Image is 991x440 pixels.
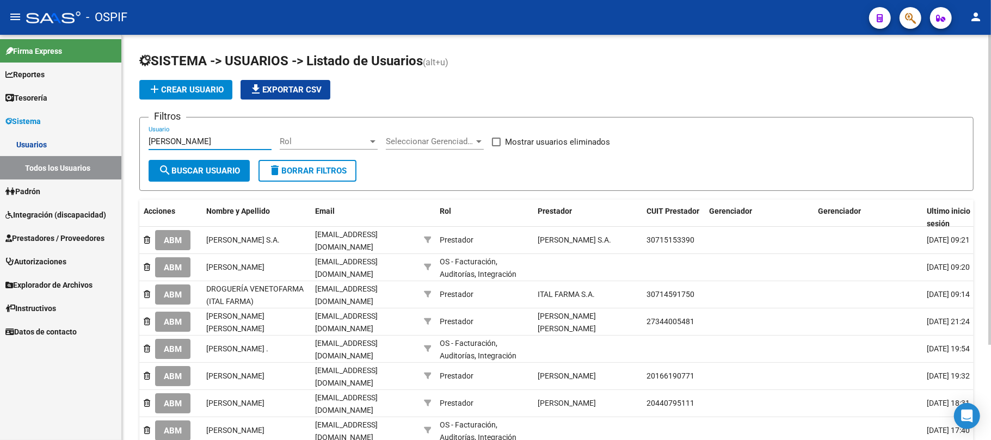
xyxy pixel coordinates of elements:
div: OS - Facturación, Auditorías, Integración [440,256,529,281]
span: Explorador de Archivos [5,279,93,291]
span: Acciones [144,207,175,215]
div: Open Intercom Messenger [954,403,980,429]
span: [EMAIL_ADDRESS][DOMAIN_NAME] [315,393,378,414]
span: (alt+u) [423,57,448,67]
mat-icon: file_download [249,83,262,96]
span: ABM [164,317,182,327]
div: Prestador [440,315,473,328]
span: [PERSON_NAME] [PERSON_NAME] [538,312,596,333]
span: Gerenciador [818,207,861,215]
span: [PERSON_NAME] [206,399,264,407]
span: Padrón [5,185,40,197]
button: Crear Usuario [139,80,232,100]
span: 30715153390 [647,236,694,244]
span: Rol [440,207,451,215]
span: [DATE] 17:40 [927,426,970,435]
span: [PERSON_NAME] [538,371,596,380]
span: [EMAIL_ADDRESS][DOMAIN_NAME] [315,366,378,387]
datatable-header-cell: Gerenciador [814,200,922,236]
span: [PERSON_NAME] S.A. [538,236,611,244]
span: [PERSON_NAME] [PERSON_NAME] [206,312,264,333]
span: [DATE] 19:54 [927,344,970,353]
span: Instructivos [5,302,56,314]
datatable-header-cell: Acciones [139,200,202,236]
span: - OSPIF [86,5,127,29]
h3: Filtros [149,109,186,124]
mat-icon: menu [9,10,22,23]
span: [DATE] 21:24 [927,317,970,326]
mat-icon: delete [268,164,281,177]
mat-icon: add [148,83,161,96]
span: ABM [164,344,182,354]
button: ABM [155,284,190,305]
span: 27344005481 [647,317,694,326]
span: Firma Express [5,45,62,57]
button: ABM [155,230,190,250]
datatable-header-cell: Gerenciador [705,200,814,236]
span: [EMAIL_ADDRESS][DOMAIN_NAME] [315,257,378,278]
span: ABM [164,426,182,436]
span: Reportes [5,69,45,80]
span: ABM [164,399,182,408]
datatable-header-cell: Email [311,200,420,236]
span: [PERSON_NAME] [206,371,264,380]
span: Seleccionar Gerenciador [386,137,474,146]
span: Ultimo inicio sesión [927,207,970,228]
span: Mostrar usuarios eliminados [505,135,610,148]
span: [EMAIL_ADDRESS][DOMAIN_NAME] [315,312,378,333]
span: Email [315,207,335,215]
div: Prestador [440,397,473,410]
datatable-header-cell: CUIT Prestador [642,200,705,236]
span: 20440795111 [647,399,694,407]
span: ABM [164,263,182,272]
div: OS - Facturación, Auditorías, Integración [440,337,529,362]
span: ABM [164,236,182,245]
span: Borrar Filtros [268,166,347,176]
button: ABM [155,312,190,332]
button: Borrar Filtros [258,160,356,182]
span: [PERSON_NAME] [206,263,264,271]
button: Exportar CSV [241,80,330,100]
span: Buscar Usuario [158,166,240,176]
span: [EMAIL_ADDRESS][DOMAIN_NAME] [315,284,378,306]
span: [EMAIL_ADDRESS][DOMAIN_NAME] [315,230,378,251]
span: Nombre y Apellido [206,207,270,215]
div: Prestador [440,288,473,301]
button: ABM [155,393,190,413]
span: ABM [164,290,182,300]
mat-icon: search [158,164,171,177]
span: [DATE] 18:31 [927,399,970,407]
span: Integración (discapacidad) [5,209,106,221]
datatable-header-cell: Prestador [533,200,642,236]
span: DROGUERÍA VENETOFARMA (ITAL FARMA) [206,284,304,306]
div: Prestador [440,370,473,382]
span: SISTEMA -> USUARIOS -> Listado de Usuarios [139,53,423,69]
mat-icon: person [969,10,982,23]
button: ABM [155,257,190,277]
span: [DATE] 09:21 [927,236,970,244]
button: Buscar Usuario [149,160,250,182]
span: 30714591750 [647,290,694,299]
span: Datos de contacto [5,326,77,338]
span: Tesorería [5,92,47,104]
span: Prestador [538,207,572,215]
span: [DATE] 09:14 [927,290,970,299]
span: Rol [280,137,368,146]
span: [DATE] 09:20 [927,263,970,271]
span: Gerenciador [709,207,752,215]
span: ABM [164,371,182,381]
div: Prestador [440,234,473,246]
datatable-header-cell: Nombre y Apellido [202,200,311,236]
span: [PERSON_NAME] [206,426,264,435]
span: ITAL FARMA S.A. [538,290,595,299]
span: Crear Usuario [148,85,224,95]
span: [DATE] 19:32 [927,371,970,380]
span: [PERSON_NAME] S.A. [206,236,280,244]
span: Prestadores / Proveedores [5,232,104,244]
button: ABM [155,339,190,359]
span: [PERSON_NAME] [538,399,596,407]
span: 20166190771 [647,371,694,380]
span: Exportar CSV [249,85,322,95]
button: ABM [155,366,190,386]
span: Autorizaciones [5,256,66,268]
